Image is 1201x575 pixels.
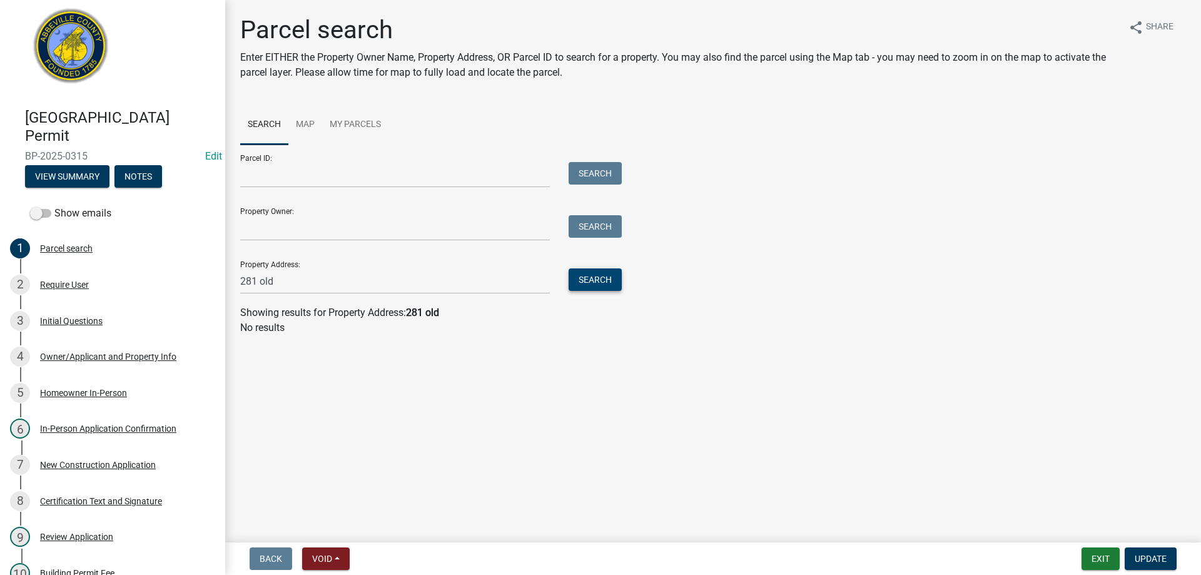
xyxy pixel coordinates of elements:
[25,165,109,188] button: View Summary
[40,497,162,506] div: Certification Text and Signature
[569,215,622,238] button: Search
[40,280,89,289] div: Require User
[240,50,1118,80] p: Enter EITHER the Property Owner Name, Property Address, OR Parcel ID to search for a property. Yo...
[322,105,388,145] a: My Parcels
[10,275,30,295] div: 2
[10,347,30,367] div: 4
[569,162,622,185] button: Search
[10,383,30,403] div: 5
[205,150,222,162] wm-modal-confirm: Edit Application Number
[1135,554,1167,564] span: Update
[1146,20,1173,35] span: Share
[240,320,1186,335] p: No results
[406,307,439,318] strong: 281 old
[40,424,176,433] div: In-Person Application Confirmation
[30,206,111,221] label: Show emails
[250,547,292,570] button: Back
[114,172,162,182] wm-modal-confirm: Notes
[40,532,113,541] div: Review Application
[10,527,30,547] div: 9
[25,109,215,145] h4: [GEOGRAPHIC_DATA] Permit
[240,105,288,145] a: Search
[40,352,176,361] div: Owner/Applicant and Property Info
[10,311,30,331] div: 3
[205,150,222,162] a: Edit
[288,105,322,145] a: Map
[40,317,103,325] div: Initial Questions
[260,554,282,564] span: Back
[40,389,127,397] div: Homeowner In-Person
[1118,15,1183,39] button: shareShare
[10,455,30,475] div: 7
[25,4,117,96] img: Abbeville County, South Carolina
[25,172,109,182] wm-modal-confirm: Summary
[25,150,200,162] span: BP-2025-0315
[10,419,30,439] div: 6
[240,305,1186,320] div: Showing results for Property Address:
[1128,20,1143,35] i: share
[569,268,622,291] button: Search
[40,244,93,253] div: Parcel search
[114,165,162,188] button: Notes
[10,238,30,258] div: 1
[302,547,350,570] button: Void
[40,461,156,469] div: New Construction Application
[10,491,30,511] div: 8
[1125,547,1177,570] button: Update
[1082,547,1120,570] button: Exit
[240,15,1118,45] h1: Parcel search
[312,554,332,564] span: Void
